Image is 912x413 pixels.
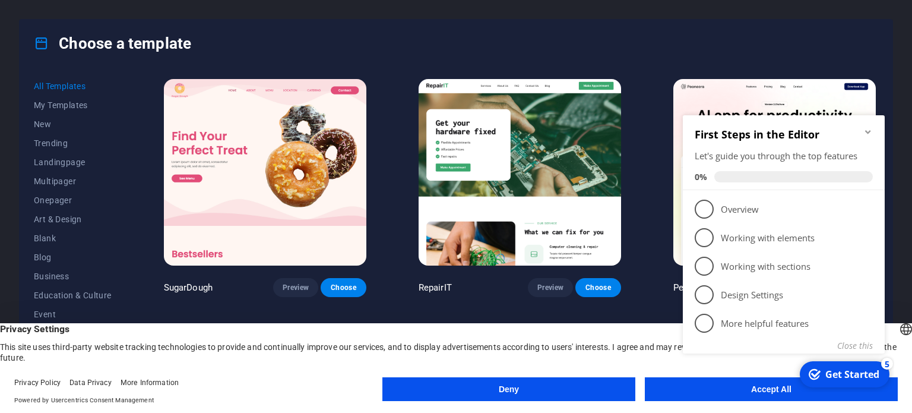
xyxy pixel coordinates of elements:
span: Choose [330,283,356,292]
p: Design Settings [43,184,185,197]
button: Art & Design [34,210,112,229]
button: Multipager [34,172,112,191]
h4: Choose a template [34,34,191,53]
div: Get Started [147,263,201,276]
div: Minimize checklist [185,23,195,32]
button: Preview [528,278,573,297]
li: Working with elements [5,119,207,147]
button: Landingpage [34,153,112,172]
span: Business [34,272,112,281]
button: My Templates [34,96,112,115]
span: New [34,119,112,129]
button: Business [34,267,112,286]
p: RepairIT [419,282,452,294]
p: SugarDough [164,282,213,294]
li: Working with sections [5,147,207,176]
button: Trending [34,134,112,153]
p: Working with sections [43,156,185,168]
button: Blank [34,229,112,248]
div: Let's guide you through the top features [17,45,195,58]
h2: First Steps in the Editor [17,23,195,37]
button: Choose [321,278,366,297]
button: Blog [34,248,112,267]
button: Choose [575,278,620,297]
span: Blank [34,234,112,243]
span: My Templates [34,100,112,110]
button: New [34,115,112,134]
span: 0% [17,67,36,78]
li: Overview [5,90,207,119]
img: Peoneera [673,79,876,266]
span: Onepager [34,196,112,205]
button: All Templates [34,77,112,96]
div: 5 [203,253,215,265]
li: Design Settings [5,176,207,204]
p: Working with elements [43,127,185,140]
span: All Templates [34,81,112,91]
span: Landingpage [34,157,112,167]
span: Preview [537,283,563,292]
li: More helpful features [5,204,207,233]
p: More helpful features [43,213,185,225]
button: Close this [159,235,195,247]
button: Education & Culture [34,286,112,305]
button: Onepager [34,191,112,210]
span: Trending [34,138,112,148]
img: SugarDough [164,79,366,266]
button: Event [34,305,112,324]
button: Preview [273,278,318,297]
div: Get Started 5 items remaining, 0% complete [122,257,211,283]
span: Education & Culture [34,291,112,300]
p: Overview [43,99,185,111]
span: Blog [34,253,112,262]
span: Art & Design [34,215,112,224]
p: Peoneera [673,282,711,294]
span: Multipager [34,176,112,186]
img: RepairIT [419,79,621,266]
span: Event [34,310,112,319]
span: Choose [585,283,611,292]
span: Preview [283,283,309,292]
